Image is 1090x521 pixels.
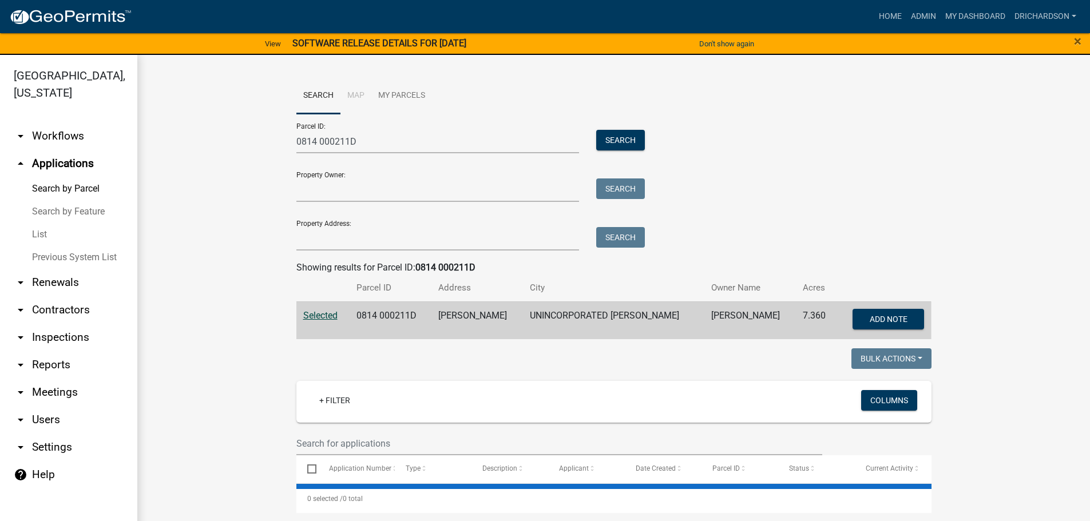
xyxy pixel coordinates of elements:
[350,301,431,339] td: 0814 000211D
[523,301,704,339] td: UNINCORPORATED [PERSON_NAME]
[395,455,471,483] datatable-header-cell: Type
[307,495,343,503] span: 0 selected /
[625,455,701,483] datatable-header-cell: Date Created
[292,38,466,49] strong: SOFTWARE RELEASE DETAILS FOR [DATE]
[870,314,907,323] span: Add Note
[415,262,475,273] strong: 0814 000211D
[482,464,517,472] span: Description
[596,178,645,199] button: Search
[318,455,395,483] datatable-header-cell: Application Number
[855,455,932,483] datatable-header-cell: Current Activity
[636,464,676,472] span: Date Created
[14,468,27,482] i: help
[14,385,27,399] i: arrow_drop_down
[14,413,27,427] i: arrow_drop_down
[796,275,837,301] th: Acres
[548,455,625,483] datatable-header-cell: Applicant
[431,275,523,301] th: Address
[14,129,27,143] i: arrow_drop_down
[596,227,645,248] button: Search
[296,484,932,513] div: 0 total
[296,261,932,275] div: Showing results for Parcel ID:
[941,6,1010,27] a: My Dashboard
[851,348,932,369] button: Bulk Actions
[701,455,778,483] datatable-header-cell: Parcel ID
[778,455,855,483] datatable-header-cell: Status
[406,464,421,472] span: Type
[796,301,837,339] td: 7.360
[704,301,796,339] td: [PERSON_NAME]
[296,78,340,114] a: Search
[596,130,645,150] button: Search
[866,464,913,472] span: Current Activity
[523,275,704,301] th: City
[1010,6,1081,27] a: drichardson
[1074,33,1081,49] span: ×
[471,455,548,483] datatable-header-cell: Description
[712,464,740,472] span: Parcel ID
[695,34,759,53] button: Don't show again
[14,276,27,289] i: arrow_drop_down
[14,331,27,344] i: arrow_drop_down
[861,390,917,411] button: Columns
[296,432,823,455] input: Search for applications
[14,440,27,454] i: arrow_drop_down
[704,275,796,301] th: Owner Name
[310,390,359,411] a: + Filter
[329,464,391,472] span: Application Number
[874,6,906,27] a: Home
[296,455,318,483] datatable-header-cell: Select
[559,464,589,472] span: Applicant
[431,301,523,339] td: [PERSON_NAME]
[906,6,941,27] a: Admin
[14,157,27,170] i: arrow_drop_up
[1074,34,1081,48] button: Close
[853,309,924,329] button: Add Note
[14,303,27,317] i: arrow_drop_down
[260,34,286,53] a: View
[789,464,809,472] span: Status
[303,310,338,321] a: Selected
[14,358,27,372] i: arrow_drop_down
[350,275,431,301] th: Parcel ID
[371,78,432,114] a: My Parcels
